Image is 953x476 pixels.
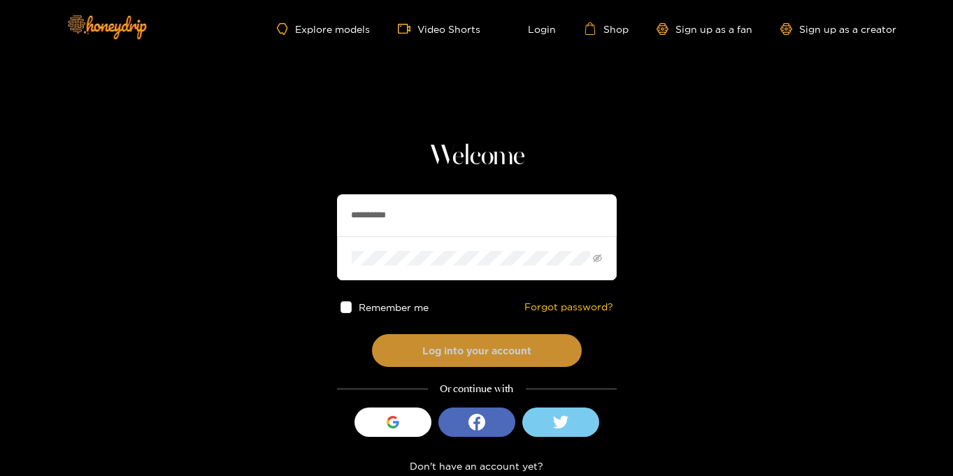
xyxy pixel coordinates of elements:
[372,334,582,367] button: Log into your account
[657,23,752,35] a: Sign up as a fan
[780,23,896,35] a: Sign up as a creator
[398,22,480,35] a: Video Shorts
[398,22,417,35] span: video-camera
[593,254,602,263] span: eye-invisible
[584,22,629,35] a: Shop
[508,22,556,35] a: Login
[337,458,617,474] div: Don't have an account yet?
[277,23,369,35] a: Explore models
[337,381,617,397] div: Or continue with
[524,301,613,313] a: Forgot password?
[337,140,617,173] h1: Welcome
[359,302,429,312] span: Remember me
